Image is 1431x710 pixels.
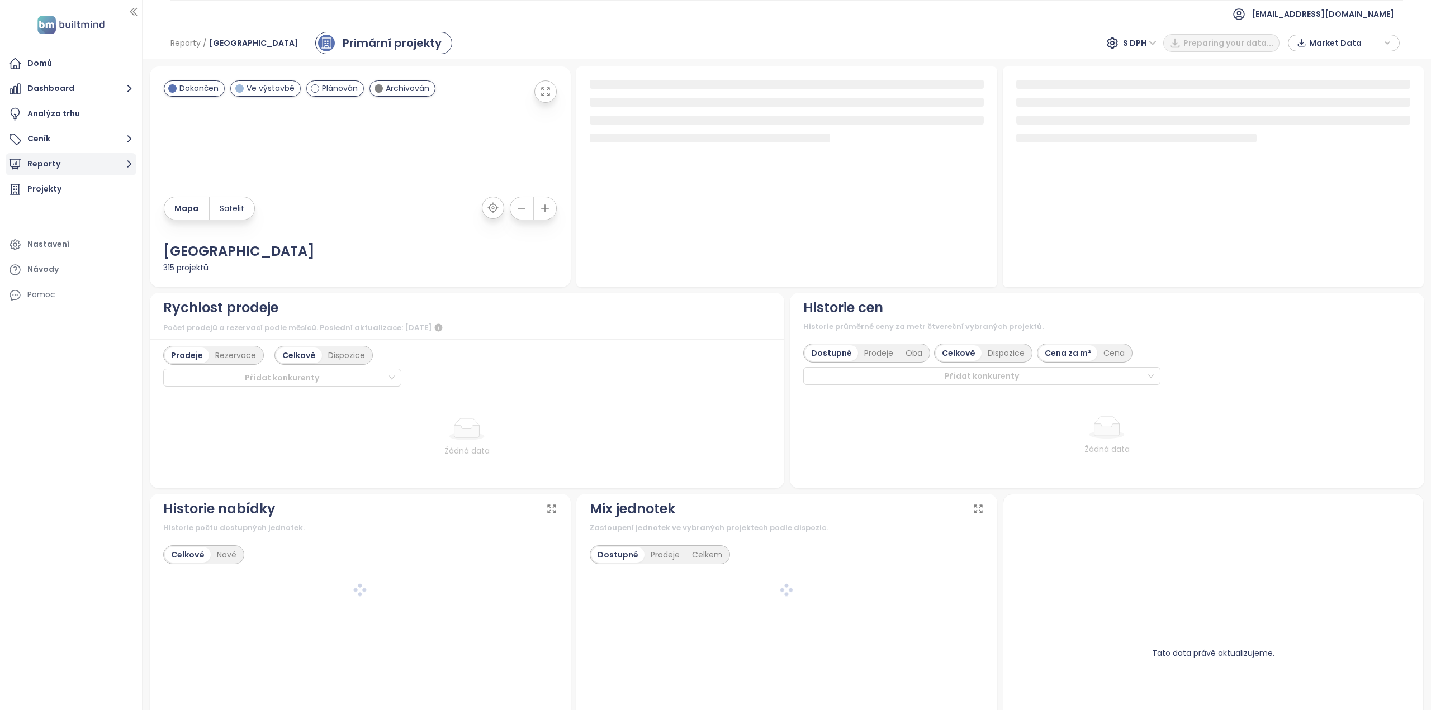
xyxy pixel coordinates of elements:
[1252,1,1394,27] span: [EMAIL_ADDRESS][DOMAIN_NAME]
[165,547,211,563] div: Celkově
[936,345,982,361] div: Celkově
[686,547,728,563] div: Celkem
[27,237,69,251] div: Nastavení
[899,345,928,361] div: Oba
[1309,35,1381,51] span: Market Data
[276,347,322,363] div: Celkově
[27,288,55,302] div: Pomoc
[322,347,371,363] div: Dispozice
[1039,345,1097,361] div: Cena za m²
[1123,35,1157,51] span: S DPH
[6,259,136,281] a: Návody
[803,321,1411,332] div: Historie průměrné ceny za metr čtvereční vybraných projektů.
[179,82,219,94] span: Dokončen
[170,33,201,53] span: Reporty
[163,498,276,520] div: Historie nabídky
[982,345,1031,361] div: Dispozice
[6,178,136,201] a: Projekty
[6,103,136,125] a: Analýza trhu
[386,82,429,94] span: Archivován
[27,56,52,70] div: Domů
[163,261,557,274] div: 315 projektů
[315,32,452,54] a: primary
[803,297,883,318] div: Historie cen
[211,547,243,563] div: Nové
[1294,35,1394,51] div: button
[1163,34,1280,52] button: Preparing your data...
[164,197,209,220] button: Mapa
[1183,37,1273,49] span: Preparing your data...
[6,128,136,150] button: Ceník
[6,53,136,75] a: Domů
[209,347,262,363] div: Rezervace
[6,284,136,306] div: Pomoc
[165,347,209,363] div: Prodeje
[196,445,738,457] div: Žádná data
[163,241,557,262] div: [GEOGRAPHIC_DATA]
[163,297,278,318] div: Rychlost prodeje
[34,13,108,36] img: logo
[343,35,442,51] div: Primární projekty
[590,498,675,520] div: Mix jednotek
[163,522,557,533] div: Historie počtu dostupných jednotek.
[6,78,136,100] button: Dashboard
[220,202,244,215] span: Satelit
[322,82,358,94] span: Plánován
[6,234,136,256] a: Nastavení
[836,443,1378,455] div: Žádná data
[209,33,298,53] span: [GEOGRAPHIC_DATA]
[591,547,645,563] div: Dostupné
[6,153,136,175] button: Reporty
[27,182,61,196] div: Projekty
[27,263,59,277] div: Návody
[27,107,80,121] div: Analýza trhu
[247,82,295,94] span: Ve výstavbě
[590,522,984,533] div: Zastoupení jednotek ve vybraných projektech podle dispozic.
[210,197,254,220] button: Satelit
[203,33,207,53] span: /
[174,202,198,215] span: Mapa
[163,321,771,335] div: Počet prodejů a rezervací podle měsíců. Poslední aktualizace: [DATE]
[805,345,858,361] div: Dostupné
[858,345,899,361] div: Prodeje
[645,547,686,563] div: Prodeje
[1097,345,1131,361] div: Cena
